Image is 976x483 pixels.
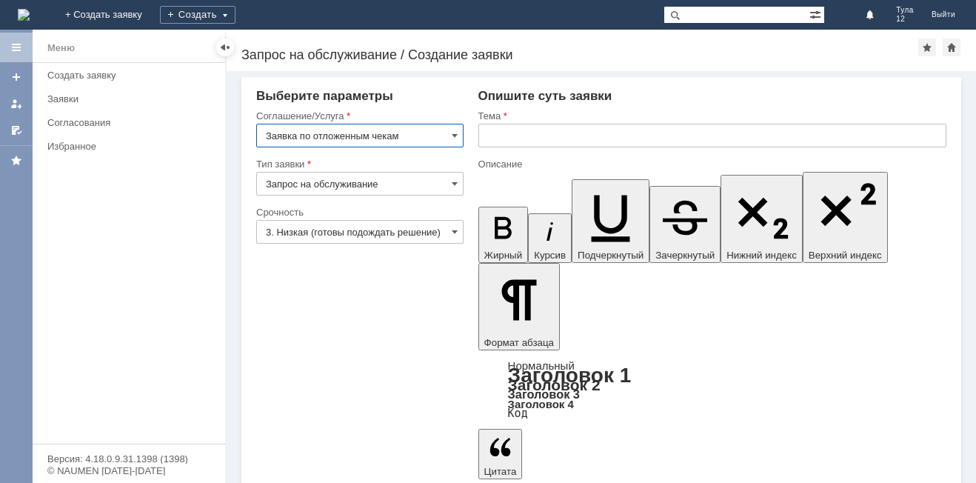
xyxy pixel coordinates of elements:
div: Соглашение/Услуга [256,111,461,121]
a: Мои согласования [4,119,28,142]
a: Код [508,407,528,420]
span: Выберите параметры [256,89,393,103]
span: Тула [896,6,914,15]
button: Нижний индекс [721,175,803,263]
span: Нижний индекс [726,250,797,261]
div: Согласования [47,117,216,128]
div: Срочность [256,207,461,217]
div: Добавить в избранное [918,39,936,56]
a: Перейти на домашнюю страницу [18,9,30,21]
div: Версия: 4.18.0.9.31.1398 (1398) [47,454,210,464]
a: Согласования [41,111,222,134]
a: Создать заявку [4,65,28,89]
span: 12 [896,15,914,24]
a: Заголовок 3 [508,387,580,401]
div: Тип заявки [256,159,461,169]
button: Зачеркнутый [649,186,721,263]
button: Формат абзаца [478,263,560,350]
button: Цитата [478,429,523,479]
span: Верхний индекс [809,250,882,261]
span: Жирный [484,250,523,261]
a: Нормальный [508,359,575,372]
img: logo [18,9,30,21]
a: Заголовок 2 [508,376,601,393]
div: © NAUMEN [DATE]-[DATE] [47,466,210,476]
button: Верхний индекс [803,172,888,263]
div: Скрыть меню [216,39,234,56]
div: Запрос на обслуживание / Создание заявки [241,47,918,62]
a: Заголовок 4 [508,398,574,410]
div: Избранное [47,141,200,152]
div: Заявки [47,93,216,104]
a: Заголовок 1 [508,364,632,387]
div: Формат абзаца [478,361,946,419]
div: Описание [478,159,943,169]
button: Жирный [478,207,529,263]
div: Создать [160,6,235,24]
div: Тема [478,111,943,121]
span: Подчеркнутый [578,250,644,261]
a: Заявки [41,87,222,110]
span: Формат абзаца [484,337,554,348]
div: Меню [47,39,75,57]
div: Сделать домашней страницей [943,39,960,56]
span: Курсив [534,250,566,261]
span: Опишите суть заявки [478,89,612,103]
span: Зачеркнутый [655,250,715,261]
button: Курсив [528,213,572,263]
span: Расширенный поиск [809,7,824,21]
button: Подчеркнутый [572,179,649,263]
a: Создать заявку [41,64,222,87]
div: Создать заявку [47,70,216,81]
a: Мои заявки [4,92,28,116]
span: Цитата [484,466,517,477]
